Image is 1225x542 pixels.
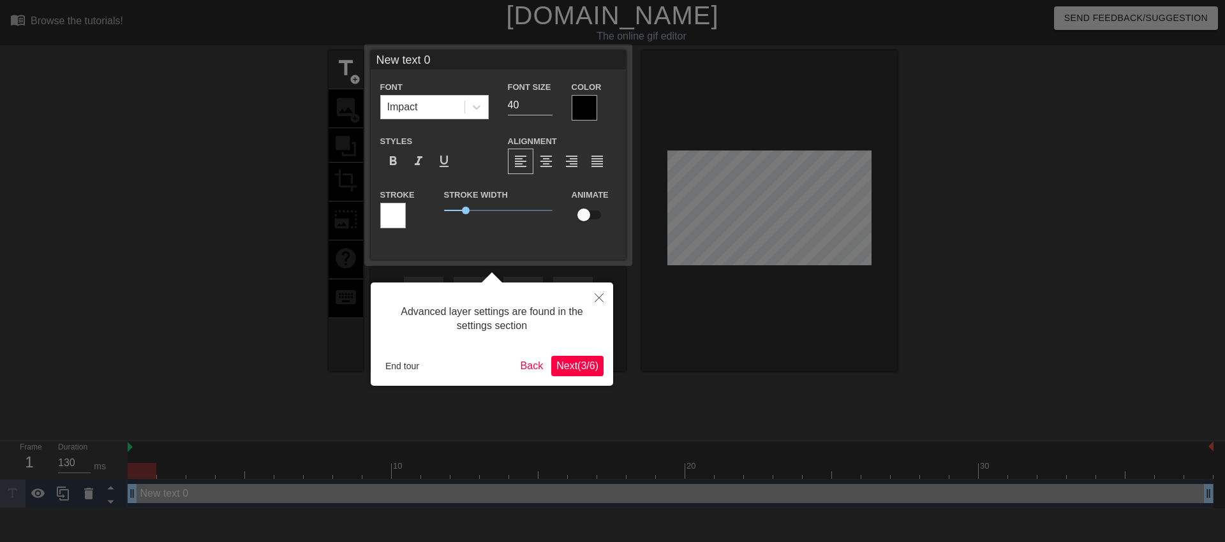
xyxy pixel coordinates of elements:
button: Close [585,282,613,312]
span: Next ( 3 / 6 ) [556,360,598,371]
button: Next [551,356,604,376]
button: Back [516,356,549,376]
div: Advanced layer settings are found in the settings section [380,292,604,346]
button: End tour [380,356,424,376]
